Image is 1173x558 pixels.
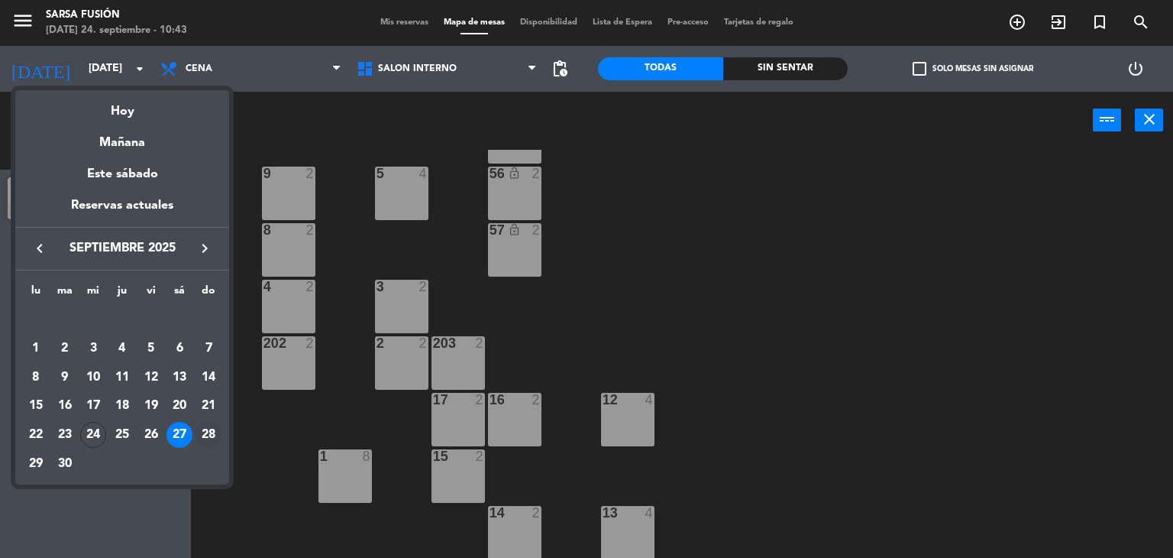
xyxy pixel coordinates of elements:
[137,334,166,363] td: 5 de septiembre de 2025
[194,420,223,449] td: 28 de septiembre de 2025
[23,365,49,391] div: 8
[108,282,137,306] th: jueves
[195,239,214,258] i: keyboard_arrow_right
[21,305,223,334] td: SEP.
[79,363,108,392] td: 10 de septiembre de 2025
[195,365,221,391] div: 14
[50,282,79,306] th: martes
[15,122,229,153] div: Mañana
[21,334,50,363] td: 1 de septiembre de 2025
[15,196,229,227] div: Reservas actuales
[108,420,137,449] td: 25 de septiembre de 2025
[23,393,49,419] div: 15
[23,336,49,362] div: 1
[108,334,137,363] td: 4 de septiembre de 2025
[50,334,79,363] td: 2 de septiembre de 2025
[195,422,221,448] div: 28
[80,393,106,419] div: 17
[138,393,164,419] div: 19
[194,282,223,306] th: domingo
[166,391,195,420] td: 20 de septiembre de 2025
[108,391,137,420] td: 18 de septiembre de 2025
[137,420,166,449] td: 26 de septiembre de 2025
[52,422,78,448] div: 23
[80,365,106,391] div: 10
[109,365,135,391] div: 11
[166,365,192,391] div: 13
[194,334,223,363] td: 7 de septiembre de 2025
[52,393,78,419] div: 16
[109,393,135,419] div: 18
[79,391,108,420] td: 17 de septiembre de 2025
[166,334,195,363] td: 6 de septiembre de 2025
[166,393,192,419] div: 20
[166,420,195,449] td: 27 de septiembre de 2025
[195,393,221,419] div: 21
[137,282,166,306] th: viernes
[166,282,195,306] th: sábado
[166,363,195,392] td: 13 de septiembre de 2025
[21,420,50,449] td: 22 de septiembre de 2025
[21,363,50,392] td: 8 de septiembre de 2025
[23,451,49,477] div: 29
[23,422,49,448] div: 22
[195,336,221,362] div: 7
[137,391,166,420] td: 19 de septiembre de 2025
[109,336,135,362] div: 4
[21,282,50,306] th: lunes
[166,422,192,448] div: 27
[50,391,79,420] td: 16 de septiembre de 2025
[194,363,223,392] td: 14 de septiembre de 2025
[79,282,108,306] th: miércoles
[80,336,106,362] div: 3
[52,336,78,362] div: 2
[137,363,166,392] td: 12 de septiembre de 2025
[194,391,223,420] td: 21 de septiembre de 2025
[50,449,79,479] td: 30 de septiembre de 2025
[191,238,218,258] button: keyboard_arrow_right
[109,422,135,448] div: 25
[26,238,53,258] button: keyboard_arrow_left
[166,336,192,362] div: 6
[21,391,50,420] td: 15 de septiembre de 2025
[31,239,49,258] i: keyboard_arrow_left
[15,153,229,196] div: Este sábado
[15,90,229,122] div: Hoy
[138,365,164,391] div: 12
[79,420,108,449] td: 24 de septiembre de 2025
[52,451,78,477] div: 30
[50,420,79,449] td: 23 de septiembre de 2025
[138,336,164,362] div: 5
[80,422,106,448] div: 24
[79,334,108,363] td: 3 de septiembre de 2025
[138,422,164,448] div: 26
[21,449,50,479] td: 29 de septiembre de 2025
[50,363,79,392] td: 9 de septiembre de 2025
[108,363,137,392] td: 11 de septiembre de 2025
[52,365,78,391] div: 9
[53,238,191,258] span: septiembre 2025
